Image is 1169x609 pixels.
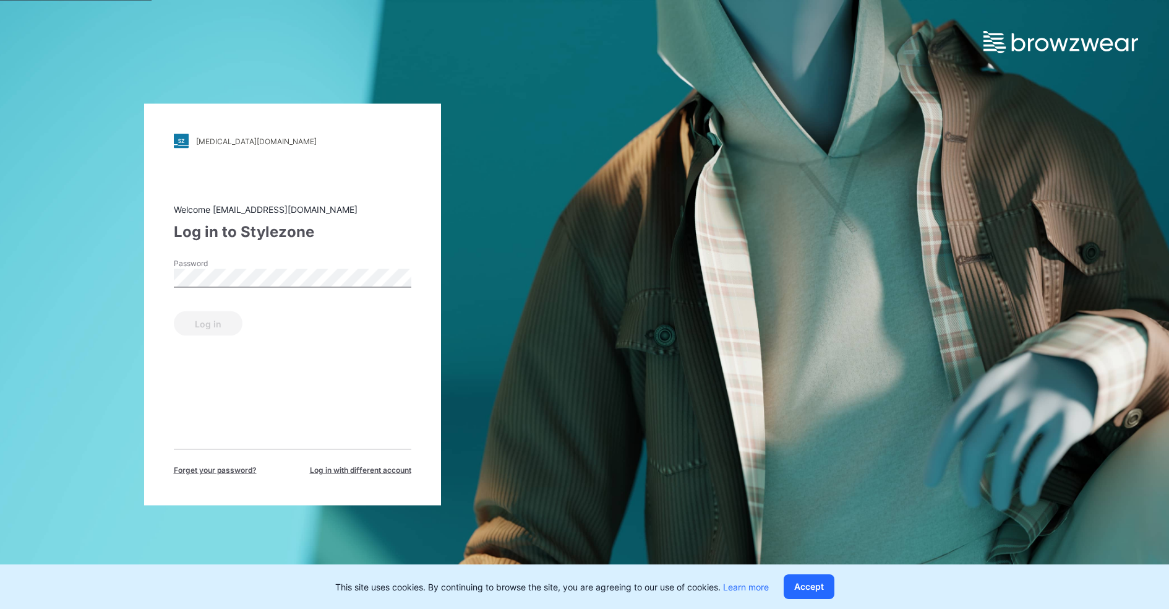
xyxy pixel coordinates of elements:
[196,136,317,145] div: [MEDICAL_DATA][DOMAIN_NAME]
[174,134,411,149] a: [MEDICAL_DATA][DOMAIN_NAME]
[174,134,189,149] img: stylezone-logo.562084cfcfab977791bfbf7441f1a819.svg
[723,582,769,592] a: Learn more
[174,258,260,269] label: Password
[335,581,769,594] p: This site uses cookies. By continuing to browse the site, you are agreeing to our use of cookies.
[174,203,411,216] div: Welcome [EMAIL_ADDRESS][DOMAIN_NAME]
[174,465,257,476] span: Forget your password?
[310,465,411,476] span: Log in with different account
[983,31,1138,53] img: browzwear-logo.e42bd6dac1945053ebaf764b6aa21510.svg
[174,221,411,243] div: Log in to Stylezone
[784,574,834,599] button: Accept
